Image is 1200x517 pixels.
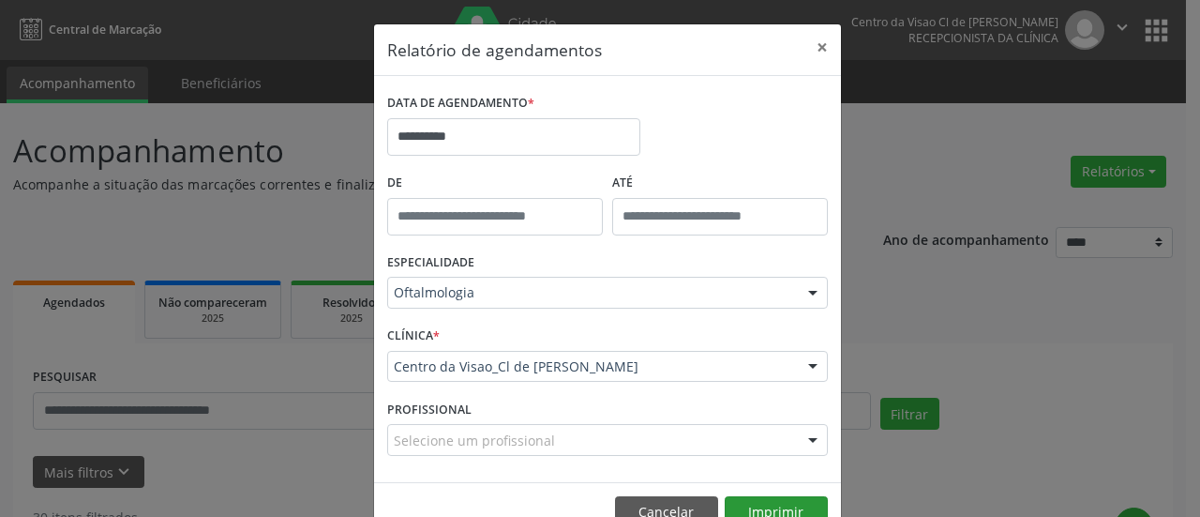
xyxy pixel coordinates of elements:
[387,395,472,424] label: PROFISSIONAL
[387,322,440,351] label: CLÍNICA
[387,89,534,118] label: DATA DE AGENDAMENTO
[387,38,602,62] h5: Relatório de agendamentos
[612,169,828,198] label: ATÉ
[394,431,555,450] span: Selecione um profissional
[394,357,789,376] span: Centro da Visao_Cl de [PERSON_NAME]
[387,169,603,198] label: De
[803,24,841,70] button: Close
[394,283,789,302] span: Oftalmologia
[387,249,474,278] label: ESPECIALIDADE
